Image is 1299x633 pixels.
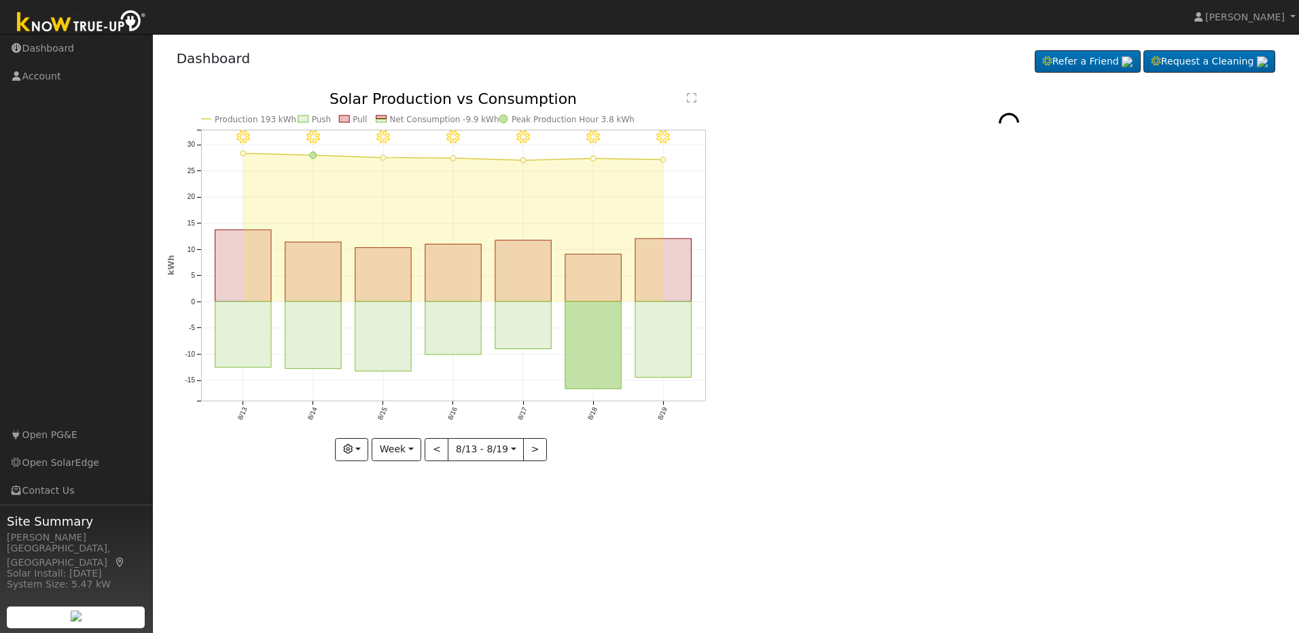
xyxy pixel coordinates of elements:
span: [PERSON_NAME] [1205,12,1285,22]
a: Refer a Friend [1035,50,1141,73]
img: Know True-Up [10,7,153,38]
div: [GEOGRAPHIC_DATA], [GEOGRAPHIC_DATA] [7,541,145,570]
a: Map [114,557,126,568]
img: retrieve [1122,56,1133,67]
span: Site Summary [7,512,145,530]
img: retrieve [71,611,82,621]
a: Request a Cleaning [1143,50,1275,73]
img: retrieve [1257,56,1268,67]
div: [PERSON_NAME] [7,530,145,545]
div: System Size: 5.47 kW [7,577,145,592]
a: Dashboard [177,50,251,67]
div: Solar Install: [DATE] [7,566,145,581]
